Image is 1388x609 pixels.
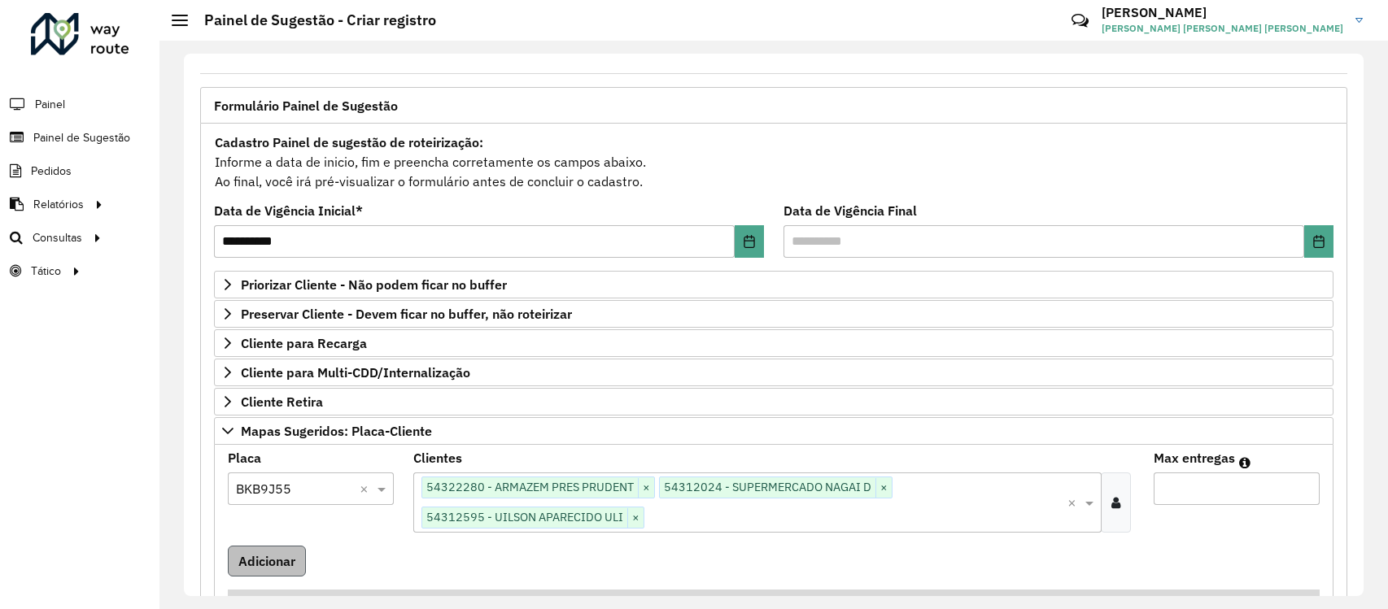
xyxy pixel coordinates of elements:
[214,99,398,112] span: Formulário Painel de Sugestão
[1239,456,1251,469] em: Máximo de clientes que serão colocados na mesma rota com os clientes informados
[31,163,72,180] span: Pedidos
[241,424,432,437] span: Mapas Sugeridos: Placa-Cliente
[214,388,1333,415] a: Cliente Retira
[33,129,130,146] span: Painel de Sugestão
[214,201,363,220] label: Data de Vigência Inicial
[1067,493,1081,512] span: Clear all
[1154,448,1235,468] label: Max entregas
[1304,225,1333,258] button: Choose Date
[875,478,892,498] span: ×
[1102,5,1343,20] h3: [PERSON_NAME]
[31,263,61,280] span: Tático
[241,278,507,291] span: Priorizar Cliente - Não podem ficar no buffer
[228,546,306,576] button: Adicionar
[1063,3,1098,38] a: Contato Rápido
[228,448,261,468] label: Placa
[35,96,65,113] span: Painel
[214,359,1333,386] a: Cliente para Multi-CDD/Internalização
[214,417,1333,445] a: Mapas Sugeridos: Placa-Cliente
[214,132,1333,192] div: Informe a data de inicio, fim e preencha corretamente os campos abaixo. Ao final, você irá pré-vi...
[422,477,638,497] span: 54322280 - ARMAZEM PRES PRUDENT
[215,134,483,150] strong: Cadastro Painel de sugestão de roteirização:
[413,448,462,468] label: Clientes
[735,225,764,258] button: Choose Date
[33,196,84,213] span: Relatórios
[214,271,1333,298] a: Priorizar Cliente - Não podem ficar no buffer
[783,201,917,220] label: Data de Vigência Final
[627,508,644,528] span: ×
[360,479,373,498] span: Clear all
[214,300,1333,328] a: Preservar Cliente - Devem ficar no buffer, não roteirizar
[241,307,572,320] span: Preservar Cliente - Devem ficar no buffer, não roteirizar
[422,507,627,527] span: 54312595 - UILSON APARECIDO ULI
[241,366,470,379] span: Cliente para Multi-CDD/Internalização
[660,477,875,497] span: 54312024 - SUPERMERCADO NAGAI D
[33,229,82,246] span: Consultas
[638,478,654,498] span: ×
[241,337,367,350] span: Cliente para Recarga
[241,395,323,408] span: Cliente Retira
[1102,21,1343,36] span: [PERSON_NAME] [PERSON_NAME] [PERSON_NAME]
[214,329,1333,357] a: Cliente para Recarga
[188,11,436,29] h2: Painel de Sugestão - Criar registro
